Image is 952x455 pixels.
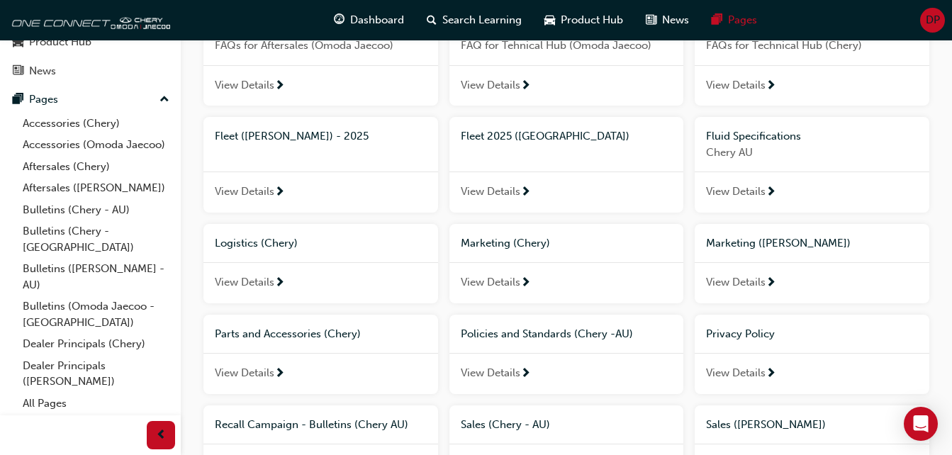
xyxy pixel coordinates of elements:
[662,12,689,28] span: News
[920,8,945,33] button: DP
[706,77,766,94] span: View Details
[215,418,408,431] span: Recall Campaign - Bulletins (Chery AU)
[17,134,175,156] a: Accessories (Omoda Jaecoo)
[461,365,520,381] span: View Details
[274,277,285,290] span: next-icon
[695,117,929,213] a: Fluid SpecificationsChery AUView Details
[706,184,766,200] span: View Details
[520,368,531,381] span: next-icon
[274,368,285,381] span: next-icon
[449,315,684,394] a: Policies and Standards (Chery -AU)View Details
[17,355,175,393] a: Dealer Principals ([PERSON_NAME])
[695,315,929,394] a: Privacy PolicyView Details
[13,94,23,106] span: pages-icon
[766,277,776,290] span: next-icon
[6,86,175,113] button: Pages
[323,6,415,35] a: guage-iconDashboard
[6,58,175,84] a: News
[561,12,623,28] span: Product Hub
[17,199,175,221] a: Bulletins (Chery - AU)
[461,77,520,94] span: View Details
[695,224,929,303] a: Marketing ([PERSON_NAME])View Details
[274,80,285,93] span: next-icon
[215,130,369,142] span: Fleet ([PERSON_NAME]) - 2025
[442,12,522,28] span: Search Learning
[6,29,175,55] a: Product Hub
[712,11,722,29] span: pages-icon
[17,220,175,258] a: Bulletins (Chery - [GEOGRAPHIC_DATA])
[544,11,555,29] span: car-icon
[29,34,91,50] div: Product Hub
[766,368,776,381] span: next-icon
[215,77,274,94] span: View Details
[461,327,633,340] span: Policies and Standards (Chery -AU)
[449,11,684,106] a: FAQFAQ for Tehnical Hub (Omoda Jaecoo)View Details
[203,224,438,303] a: Logistics (Chery)View Details
[13,65,23,78] span: news-icon
[706,365,766,381] span: View Details
[646,11,656,29] span: news-icon
[926,12,940,28] span: DP
[17,156,175,178] a: Aftersales (Chery)
[520,277,531,290] span: next-icon
[461,38,673,54] span: FAQ for Tehnical Hub (Omoda Jaecoo)
[17,177,175,199] a: Aftersales ([PERSON_NAME])
[215,274,274,291] span: View Details
[520,80,531,93] span: next-icon
[215,237,298,249] span: Logistics (Chery)
[17,296,175,333] a: Bulletins (Omoda Jaecoo - [GEOGRAPHIC_DATA])
[29,91,58,108] div: Pages
[215,327,361,340] span: Parts and Accessories (Chery)
[449,224,684,303] a: Marketing (Chery)View Details
[17,258,175,296] a: Bulletins ([PERSON_NAME] - AU)
[334,11,345,29] span: guage-icon
[706,418,826,431] span: Sales ([PERSON_NAME])
[215,365,274,381] span: View Details
[706,274,766,291] span: View Details
[634,6,700,35] a: news-iconNews
[17,393,175,415] a: All Pages
[449,117,684,213] a: Fleet 2025 ([GEOGRAPHIC_DATA])View Details
[203,117,438,213] a: Fleet ([PERSON_NAME]) - 2025View Details
[706,237,851,249] span: Marketing ([PERSON_NAME])
[203,11,438,106] a: FAQFAQs for Aftersales (Omoda Jaecoo)View Details
[159,91,169,109] span: up-icon
[706,145,918,161] span: Chery AU
[13,36,23,49] span: car-icon
[706,38,918,54] span: FAQs for Technical Hub (Chery)
[695,11,929,106] a: FAQFAQs for Technical Hub (Chery)View Details
[766,80,776,93] span: next-icon
[706,327,775,340] span: Privacy Policy
[427,11,437,29] span: search-icon
[29,63,56,79] div: News
[728,12,757,28] span: Pages
[700,6,768,35] a: pages-iconPages
[706,130,801,142] span: Fluid Specifications
[766,186,776,199] span: next-icon
[415,6,533,35] a: search-iconSearch Learning
[533,6,634,35] a: car-iconProduct Hub
[904,407,938,441] div: Open Intercom Messenger
[520,186,531,199] span: next-icon
[215,38,427,54] span: FAQs for Aftersales (Omoda Jaecoo)
[461,130,629,142] span: Fleet 2025 ([GEOGRAPHIC_DATA])
[274,186,285,199] span: next-icon
[215,184,274,200] span: View Details
[350,12,404,28] span: Dashboard
[156,427,167,444] span: prev-icon
[461,274,520,291] span: View Details
[17,113,175,135] a: Accessories (Chery)
[461,237,550,249] span: Marketing (Chery)
[461,418,550,431] span: Sales (Chery - AU)
[7,6,170,34] img: oneconnect
[203,315,438,394] a: Parts and Accessories (Chery)View Details
[461,184,520,200] span: View Details
[17,333,175,355] a: Dealer Principals (Chery)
